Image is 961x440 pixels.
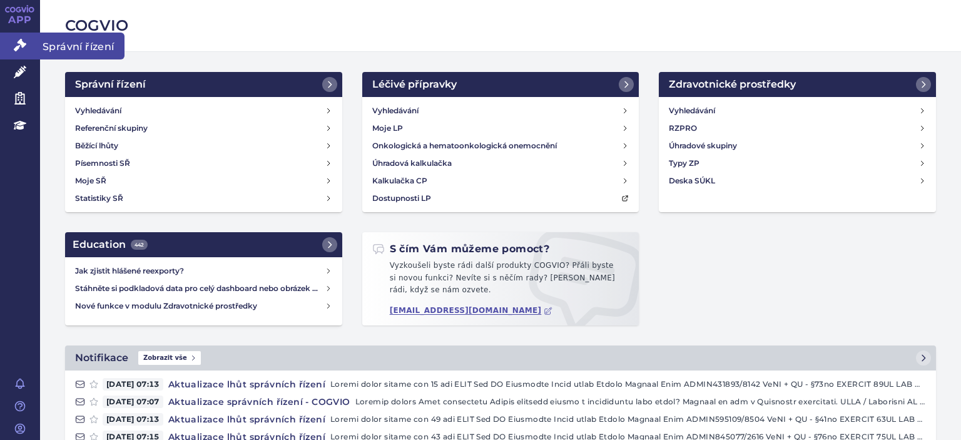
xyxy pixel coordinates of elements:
h4: Písemnosti SŘ [75,157,130,170]
a: Typy ZP [664,155,931,172]
p: Loremi dolor sitame con 15 adi ELIT Sed DO Eiusmodte Incid utlab Etdolo Magnaal Enim ADMIN431893/... [330,378,926,391]
a: Zdravotnické prostředky [659,72,936,97]
a: Statistiky SŘ [70,190,337,207]
h4: Nové funkce v modulu Zdravotnické prostředky [75,300,325,312]
a: Správní řízení [65,72,342,97]
a: Písemnosti SŘ [70,155,337,172]
h4: Referenční skupiny [75,122,148,135]
h4: Onkologická a hematoonkologická onemocnění [372,140,557,152]
h4: Běžící lhůty [75,140,118,152]
a: Education442 [65,232,342,257]
a: [EMAIL_ADDRESS][DOMAIN_NAME] [390,306,553,315]
h4: Statistiky SŘ [75,192,123,205]
a: Vyhledávání [664,102,931,120]
span: [DATE] 07:07 [103,396,163,408]
a: Úhradové skupiny [664,137,931,155]
h4: Aktualizace lhůt správních řízení [163,378,330,391]
h4: Moje SŘ [75,175,106,187]
p: Vyzkoušeli byste rádi další produkty COGVIO? Přáli byste si novou funkci? Nevíte si s něčím rady?... [372,260,629,302]
a: Vyhledávání [70,102,337,120]
a: Deska SÚKL [664,172,931,190]
h4: Deska SÚKL [669,175,715,187]
h2: Léčivé přípravky [372,77,457,92]
h4: Vyhledávání [669,105,715,117]
h2: Education [73,237,148,252]
a: Nové funkce v modulu Zdravotnické prostředky [70,297,337,315]
h2: Správní řízení [75,77,146,92]
h4: Stáhněte si podkladová data pro celý dashboard nebo obrázek grafu v COGVIO App modulu Analytics [75,282,325,295]
a: NotifikaceZobrazit vše [65,345,936,371]
a: Moje LP [367,120,634,137]
h2: Notifikace [75,350,128,366]
h4: Typy ZP [669,157,699,170]
a: Běžící lhůty [70,137,337,155]
h4: Aktualizace lhůt správních řízení [163,413,330,426]
h4: Úhradové skupiny [669,140,737,152]
h4: Vyhledávání [75,105,121,117]
a: Stáhněte si podkladová data pro celý dashboard nebo obrázek grafu v COGVIO App modulu Analytics [70,280,337,297]
a: Jak zjistit hlášené reexporty? [70,262,337,280]
a: Úhradová kalkulačka [367,155,634,172]
a: Onkologická a hematoonkologická onemocnění [367,137,634,155]
a: Kalkulačka CP [367,172,634,190]
p: Loremi dolor sitame con 49 adi ELIT Sed DO Eiusmodte Incid utlab Etdolo Magnaal Enim ADMIN595109/... [330,413,926,426]
h4: Úhradová kalkulačka [372,157,452,170]
h2: Zdravotnické prostředky [669,77,796,92]
a: RZPRO [664,120,931,137]
h4: Vyhledávání [372,105,419,117]
h4: Kalkulačka CP [372,175,427,187]
span: [DATE] 07:13 [103,413,163,426]
span: Zobrazit vše [138,351,201,365]
span: Správní řízení [40,33,125,59]
span: [DATE] 07:13 [103,378,163,391]
a: Dostupnosti LP [367,190,634,207]
h4: Jak zjistit hlášené reexporty? [75,265,325,277]
h2: S čím Vám můžeme pomoct? [372,242,550,256]
h4: RZPRO [669,122,697,135]
h4: Moje LP [372,122,403,135]
span: 442 [131,240,148,250]
h2: COGVIO [65,15,936,36]
p: Loremip dolors Amet consectetu Adipis elitsedd eiusmo t incididuntu labo etdol? Magnaal en adm v ... [355,396,926,408]
a: Referenční skupiny [70,120,337,137]
h4: Dostupnosti LP [372,192,431,205]
a: Vyhledávání [367,102,634,120]
h4: Aktualizace správních řízení - COGVIO [163,396,355,408]
a: Léčivé přípravky [362,72,639,97]
a: Moje SŘ [70,172,337,190]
